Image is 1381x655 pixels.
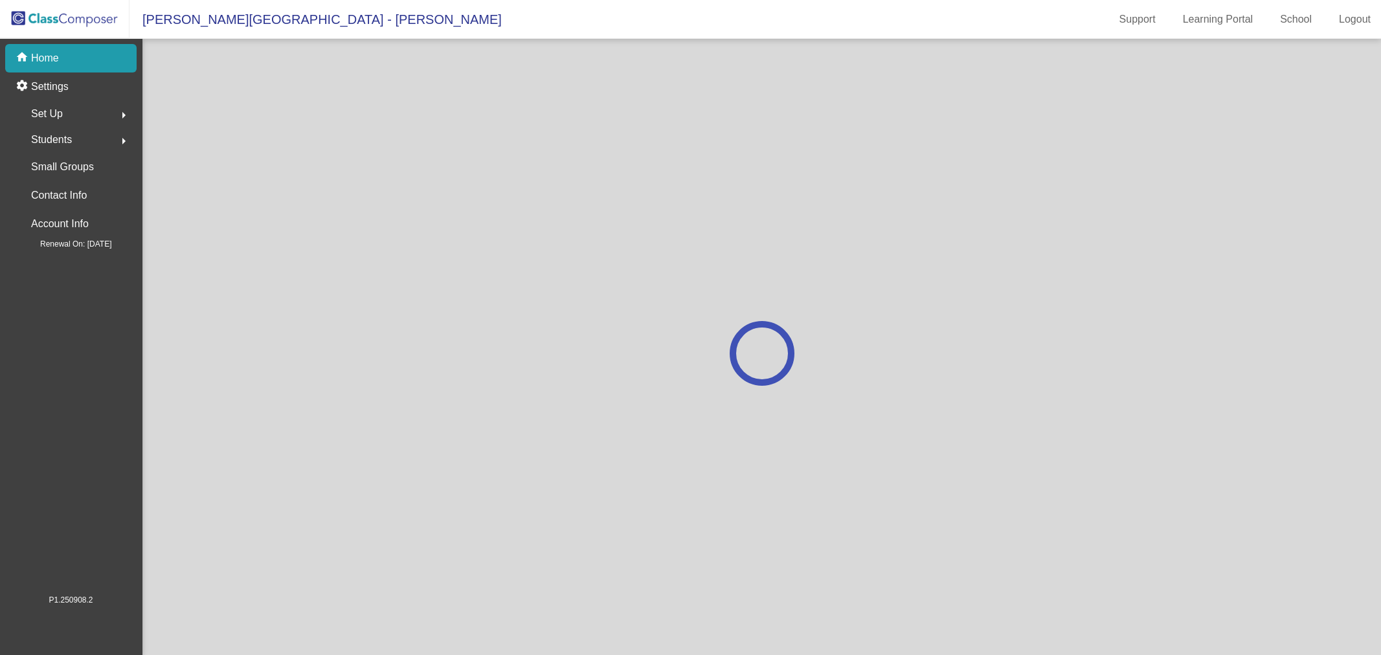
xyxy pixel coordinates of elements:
span: Students [31,131,72,149]
mat-icon: arrow_right [116,107,131,123]
p: Small Groups [31,158,94,176]
mat-icon: home [16,50,31,66]
a: School [1270,9,1322,30]
a: Learning Portal [1173,9,1264,30]
span: Set Up [31,105,63,123]
mat-icon: arrow_right [116,133,131,149]
p: Contact Info [31,186,87,205]
mat-icon: settings [16,79,31,94]
a: Support [1109,9,1166,30]
span: Renewal On: [DATE] [19,238,111,250]
span: [PERSON_NAME][GEOGRAPHIC_DATA] - [PERSON_NAME] [129,9,502,30]
a: Logout [1329,9,1381,30]
p: Settings [31,79,69,94]
p: Account Info [31,215,89,233]
p: Home [31,50,59,66]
